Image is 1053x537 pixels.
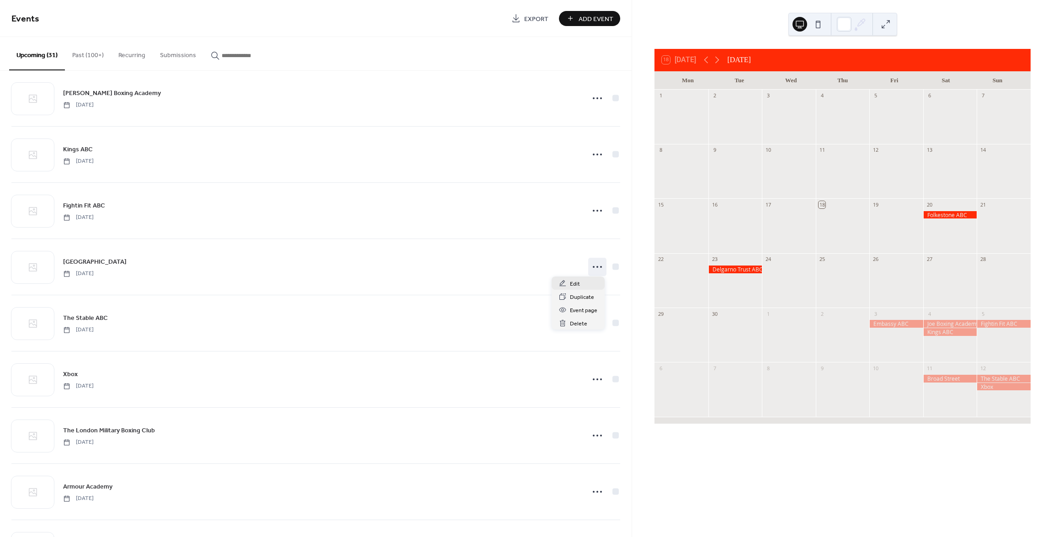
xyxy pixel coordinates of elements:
button: Upcoming (31) [9,37,65,70]
div: 8 [657,147,664,154]
div: 9 [819,365,825,372]
a: The Stable ABC [63,313,108,323]
div: 9 [711,147,718,154]
a: The London Military Boxing Club [63,425,155,436]
span: [DATE] [63,270,94,278]
div: 30 [711,310,718,317]
a: Kings ABC [63,144,93,154]
a: [GEOGRAPHIC_DATA] [63,256,127,267]
span: [DATE] [63,494,94,503]
div: 7 [979,92,986,99]
a: Fightin Fit ABC [63,200,105,211]
div: 6 [926,92,933,99]
span: Kings ABC [63,145,93,154]
button: Past (100+) [65,37,111,69]
div: 1 [765,310,771,317]
span: Duplicate [570,292,594,302]
div: 18 [819,201,825,208]
div: 10 [765,147,771,154]
div: Embassy ABC [869,320,923,328]
div: Sat [920,71,972,90]
div: 26 [872,256,879,263]
div: Folkestone ABC [923,211,977,219]
div: 17 [765,201,771,208]
span: [PERSON_NAME] Boxing Academy [63,89,161,98]
div: 22 [657,256,664,263]
div: 24 [765,256,771,263]
span: Events [11,10,39,28]
a: [PERSON_NAME] Boxing Academy [63,88,161,98]
div: 20 [926,201,933,208]
a: Export [505,11,555,26]
span: Add Event [579,14,613,24]
button: Add Event [559,11,620,26]
div: 19 [872,201,879,208]
div: 4 [926,310,933,317]
div: 16 [711,201,718,208]
div: [DATE] [727,54,750,65]
div: Fightin Fit ABC [977,320,1031,328]
button: Recurring [111,37,153,69]
div: 11 [819,147,825,154]
div: 13 [926,147,933,154]
div: 5 [979,310,986,317]
span: The London Military Boxing Club [63,426,155,436]
span: [GEOGRAPHIC_DATA] [63,257,127,267]
span: Export [524,14,548,24]
div: 8 [765,365,771,372]
span: [DATE] [63,438,94,447]
span: Armour Academy [63,482,112,492]
div: Fri [868,71,920,90]
div: 10 [872,365,879,372]
div: Sun [972,71,1023,90]
span: Xbox [63,370,78,379]
span: [DATE] [63,382,94,390]
div: 21 [979,201,986,208]
div: Kings ABC [923,328,977,336]
div: 7 [711,365,718,372]
span: Fightin Fit ABC [63,201,105,211]
span: Event page [570,306,597,315]
div: Mon [662,71,713,90]
div: 12 [979,365,986,372]
div: 25 [819,256,825,263]
div: 3 [872,310,879,317]
div: 12 [872,147,879,154]
div: Thu [817,71,868,90]
div: Xbox [977,383,1031,391]
div: 5 [872,92,879,99]
button: Submissions [153,37,203,69]
span: [DATE] [63,326,94,334]
div: Joe Boxing Academy [923,320,977,328]
div: 2 [819,310,825,317]
a: Armour Academy [63,481,112,492]
div: 15 [657,201,664,208]
div: 27 [926,256,933,263]
div: 1 [657,92,664,99]
div: 23 [711,256,718,263]
div: The Stable ABC [977,375,1031,383]
div: 14 [979,147,986,154]
span: Delete [570,319,587,329]
span: [DATE] [63,101,94,109]
span: [DATE] [63,213,94,222]
div: 29 [657,310,664,317]
div: Wed [765,71,817,90]
div: Tue [713,71,765,90]
span: [DATE] [63,157,94,165]
div: Broad Street [923,375,977,383]
div: 4 [819,92,825,99]
div: Delgarno Trust ABC [708,266,762,273]
div: 2 [711,92,718,99]
div: 11 [926,365,933,372]
span: Edit [570,279,580,289]
div: 3 [765,92,771,99]
div: 6 [657,365,664,372]
div: 28 [979,256,986,263]
a: Xbox [63,369,78,379]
